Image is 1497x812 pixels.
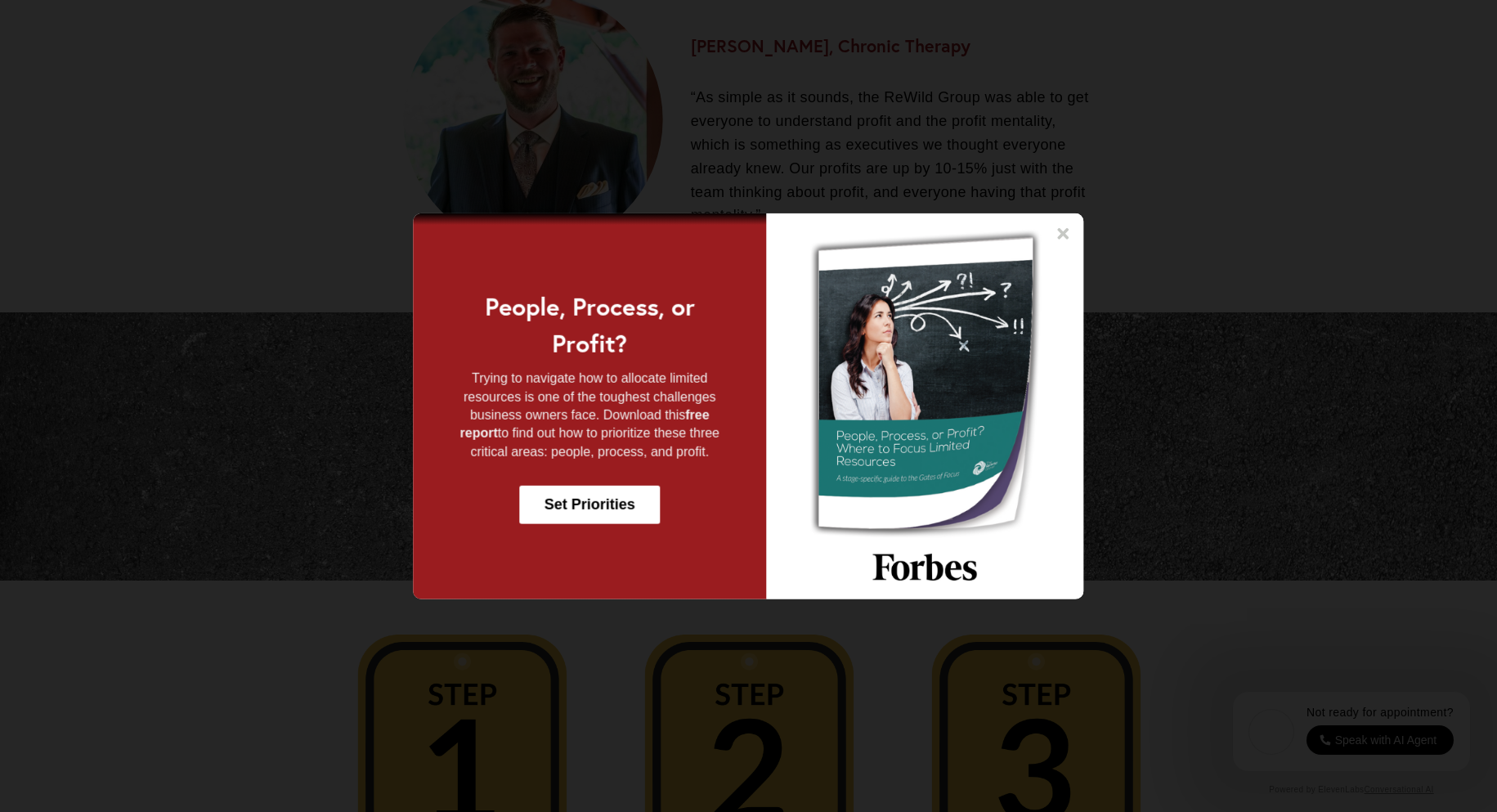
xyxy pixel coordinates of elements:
strong: free report [460,408,710,440]
span: Trying to navigate how to allocate limited resources is one of the toughest challenges business o... [464,371,716,422]
span: to find out how to prioritize these three critical areas: people, process, and profit. [470,426,719,458]
img: GOF LeadGen Popup [766,213,1083,599]
h2: People, Process, or Profit? [446,288,734,361]
a: Set Priorities [520,486,660,524]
